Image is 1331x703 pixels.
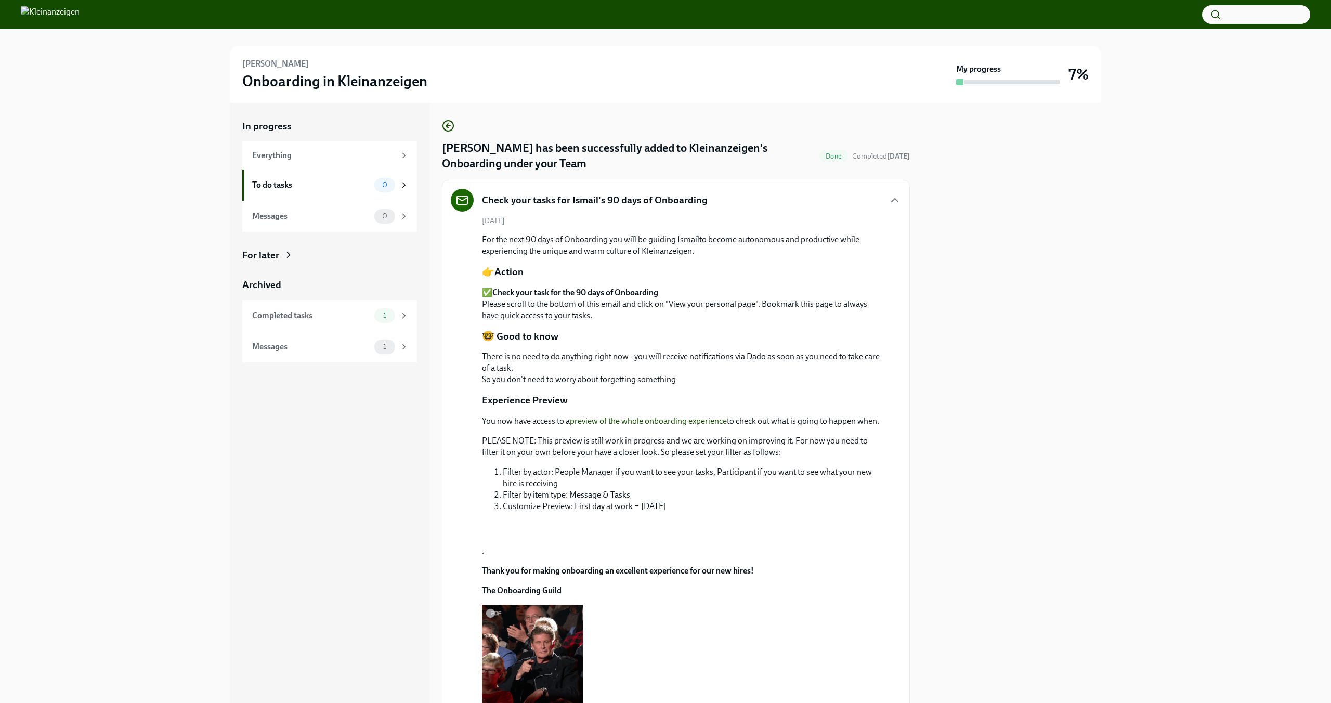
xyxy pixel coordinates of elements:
[956,63,1001,75] strong: My progress
[21,6,80,23] img: Kleinanzeigen
[887,152,910,161] strong: [DATE]
[852,151,910,161] span: October 14th, 2025 07:51
[252,310,370,321] div: Completed tasks
[482,287,884,321] p: ✅ Please scroll to the bottom of this email and click on "View your personal page". Bookmark this...
[376,181,394,189] span: 0
[242,120,417,133] a: In progress
[1068,65,1089,84] h3: 7%
[503,501,884,512] li: Customize Preview: First day at work = [DATE]
[482,545,754,557] p: .
[482,585,562,595] strong: The Onboarding Guild
[482,234,884,257] p: For the next 90 days of Onboarding you will be guiding Ismailto become autonomous and productive ...
[852,152,910,161] span: Completed
[482,415,884,427] p: You now have access to a to check out what is going to happen when.
[242,249,279,262] div: For later
[242,300,417,331] a: Completed tasks1
[242,278,417,292] a: Archived
[442,140,815,172] h4: [PERSON_NAME] has been successfully added to Kleinanzeigen's Onboarding under your Team
[242,72,427,90] h3: Onboarding in Kleinanzeigen
[482,193,708,207] h5: Check your tasks for Ismail's 90 days of Onboarding
[242,249,417,262] a: For later
[482,566,754,576] strong: Thank you for making onboarding an excellent experience for our new hires!
[503,466,884,489] li: Filter by actor: People Manager if you want to see your tasks, Participant if you want to see wha...
[377,311,393,319] span: 1
[570,416,727,426] a: preview of the whole onboarding experience
[492,288,658,297] strong: Check your task for the 90 days of Onboarding
[252,341,370,353] div: Messages
[503,489,884,501] li: Filter by item type: Message & Tasks
[242,201,417,232] a: Messages0
[377,343,393,350] span: 1
[242,141,417,170] a: Everything
[252,179,370,191] div: To do tasks
[252,150,395,161] div: Everything
[482,265,524,279] p: 👉Action
[482,351,884,385] p: There is no need to do anything right now - you will receive notifications via Dado as soon as yo...
[482,330,558,343] p: 🤓 Good to know
[376,212,394,220] span: 0
[242,58,309,70] h6: [PERSON_NAME]
[482,216,505,226] span: [DATE]
[242,331,417,362] a: Messages1
[242,170,417,201] a: To do tasks0
[252,211,370,222] div: Messages
[482,435,884,458] p: PLEASE NOTE: This preview is still work in progress and we are working on improving it. For now y...
[819,152,848,160] span: Done
[482,394,568,407] p: Experience Preview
